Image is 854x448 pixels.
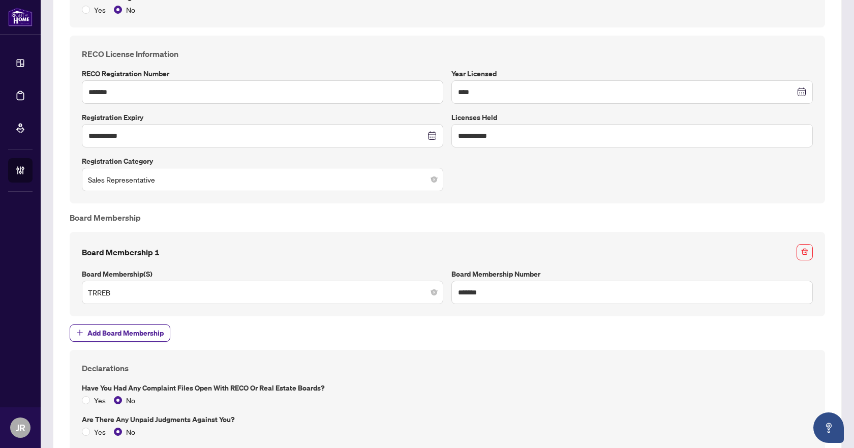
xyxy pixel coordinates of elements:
[88,170,437,189] span: Sales Representative
[451,112,813,123] label: Licenses Held
[431,176,437,183] span: close-circle
[82,246,160,258] h4: Board Membership 1
[16,421,25,435] span: JR
[76,329,83,336] span: plus
[122,395,139,406] span: No
[90,426,110,437] span: Yes
[431,289,437,295] span: close-circle
[82,48,813,60] h4: RECO License Information
[82,112,443,123] label: Registration Expiry
[82,382,813,394] label: Have you had any complaint files open with RECO or Real Estate Boards?
[88,283,437,302] span: TRREB
[122,4,139,15] span: No
[122,426,139,437] span: No
[70,324,170,342] button: Add Board Membership
[82,268,443,280] label: Board Membership(s)
[451,68,813,79] label: Year Licensed
[90,4,110,15] span: Yes
[451,268,813,280] label: Board Membership Number
[87,325,164,341] span: Add Board Membership
[70,212,825,224] h4: Board Membership
[82,156,443,167] label: Registration Category
[82,362,813,374] h4: Declarations
[82,68,443,79] label: RECO Registration Number
[82,414,813,425] label: Are there any unpaid judgments against you?
[90,395,110,406] span: Yes
[8,8,33,26] img: logo
[813,412,844,443] button: Open asap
